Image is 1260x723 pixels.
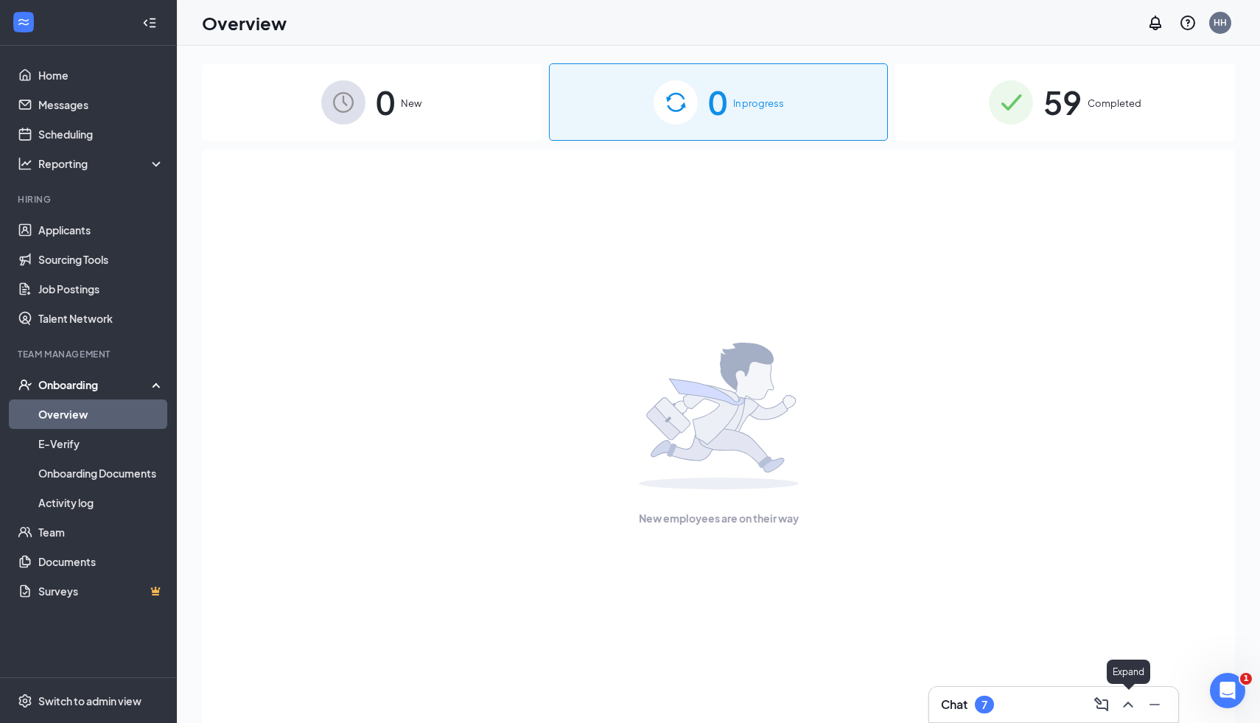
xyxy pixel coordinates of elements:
[18,348,161,360] div: Team Management
[1210,673,1245,708] iframe: Intercom live chat
[639,510,799,526] span: New employees are on their way
[202,10,287,35] h1: Overview
[1147,14,1164,32] svg: Notifications
[1088,96,1141,111] span: Completed
[38,90,164,119] a: Messages
[981,699,987,711] div: 7
[1214,16,1227,29] div: HH
[142,15,157,30] svg: Collapse
[38,488,164,517] a: Activity log
[38,60,164,90] a: Home
[38,547,164,576] a: Documents
[38,156,165,171] div: Reporting
[1240,673,1252,685] span: 1
[38,694,141,708] div: Switch to admin view
[38,399,164,429] a: Overview
[1107,660,1150,684] div: Expand
[18,694,32,708] svg: Settings
[18,193,161,206] div: Hiring
[38,377,152,392] div: Onboarding
[38,458,164,488] a: Onboarding Documents
[1116,693,1140,716] button: ChevronUp
[1093,696,1110,713] svg: ComposeMessage
[38,245,164,274] a: Sourcing Tools
[941,696,967,713] h3: Chat
[1043,77,1082,128] span: 59
[18,377,32,392] svg: UserCheck
[733,96,784,111] span: In progress
[1119,696,1137,713] svg: ChevronUp
[1179,14,1197,32] svg: QuestionInfo
[38,576,164,606] a: SurveysCrown
[16,15,31,29] svg: WorkstreamLogo
[38,517,164,547] a: Team
[1143,693,1166,716] button: Minimize
[1090,693,1113,716] button: ComposeMessage
[18,156,32,171] svg: Analysis
[38,429,164,458] a: E-Verify
[401,96,421,111] span: New
[38,215,164,245] a: Applicants
[708,77,727,128] span: 0
[38,274,164,304] a: Job Postings
[38,119,164,149] a: Scheduling
[376,77,395,128] span: 0
[1146,696,1163,713] svg: Minimize
[38,304,164,333] a: Talent Network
